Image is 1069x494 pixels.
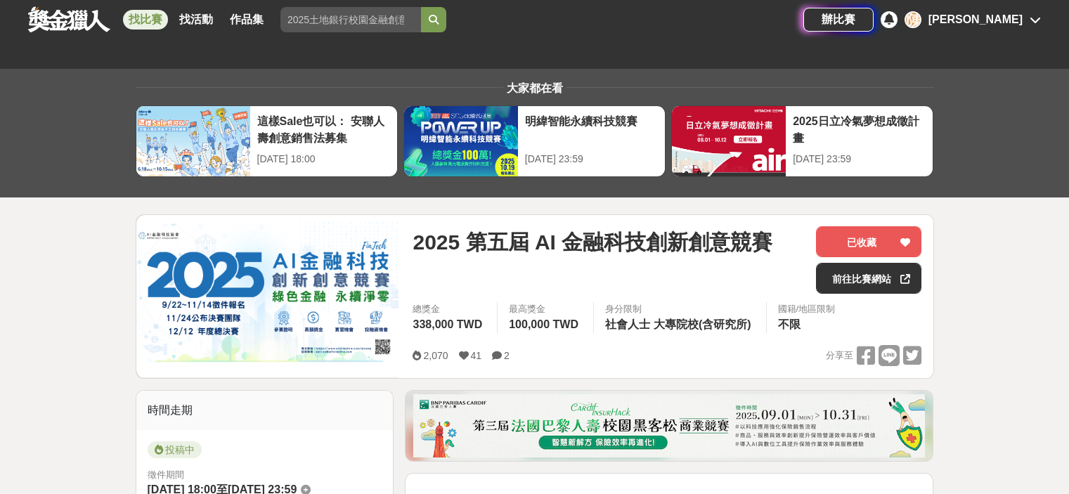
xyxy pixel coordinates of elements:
[423,350,448,361] span: 2,070
[803,8,874,32] a: 辦比賽
[778,302,836,316] div: 國籍/地區限制
[905,11,921,28] div: 陳
[136,215,399,377] img: Cover Image
[280,7,421,32] input: 2025土地銀行校園金融創意挑戰賽：從你出發 開啟智慧金融新頁
[503,82,566,94] span: 大家都在看
[816,226,921,257] button: 已收藏
[928,11,1023,28] div: [PERSON_NAME]
[504,350,510,361] span: 2
[605,302,755,316] div: 身分限制
[793,152,926,167] div: [DATE] 23:59
[413,318,482,330] span: 338,000 TWD
[826,345,853,366] span: 分享至
[224,10,269,30] a: 作品集
[123,10,168,30] a: 找比賽
[605,318,650,330] span: 社會人士
[136,391,394,430] div: 時間走期
[816,263,921,294] a: 前往比賽網站
[525,152,658,167] div: [DATE] 23:59
[509,318,578,330] span: 100,000 TWD
[403,105,666,177] a: 明緯智能永續科技競賽[DATE] 23:59
[793,113,926,145] div: 2025日立冷氣夢想成徵計畫
[413,302,486,316] span: 總獎金
[525,113,658,145] div: 明緯智能永續科技競賽
[257,152,390,167] div: [DATE] 18:00
[778,318,801,330] span: 不限
[413,226,772,258] span: 2025 第五屆 AI 金融科技創新創意競賽
[671,105,933,177] a: 2025日立冷氣夢想成徵計畫[DATE] 23:59
[413,394,925,457] img: 331336aa-f601-432f-a281-8c17b531526f.png
[136,105,398,177] a: 這樣Sale也可以： 安聯人壽創意銷售法募集[DATE] 18:00
[257,113,390,145] div: 這樣Sale也可以： 安聯人壽創意銷售法募集
[174,10,219,30] a: 找活動
[654,318,751,330] span: 大專院校(含研究所)
[509,302,582,316] span: 最高獎金
[148,441,202,458] span: 投稿中
[471,350,482,361] span: 41
[148,469,184,480] span: 徵件期間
